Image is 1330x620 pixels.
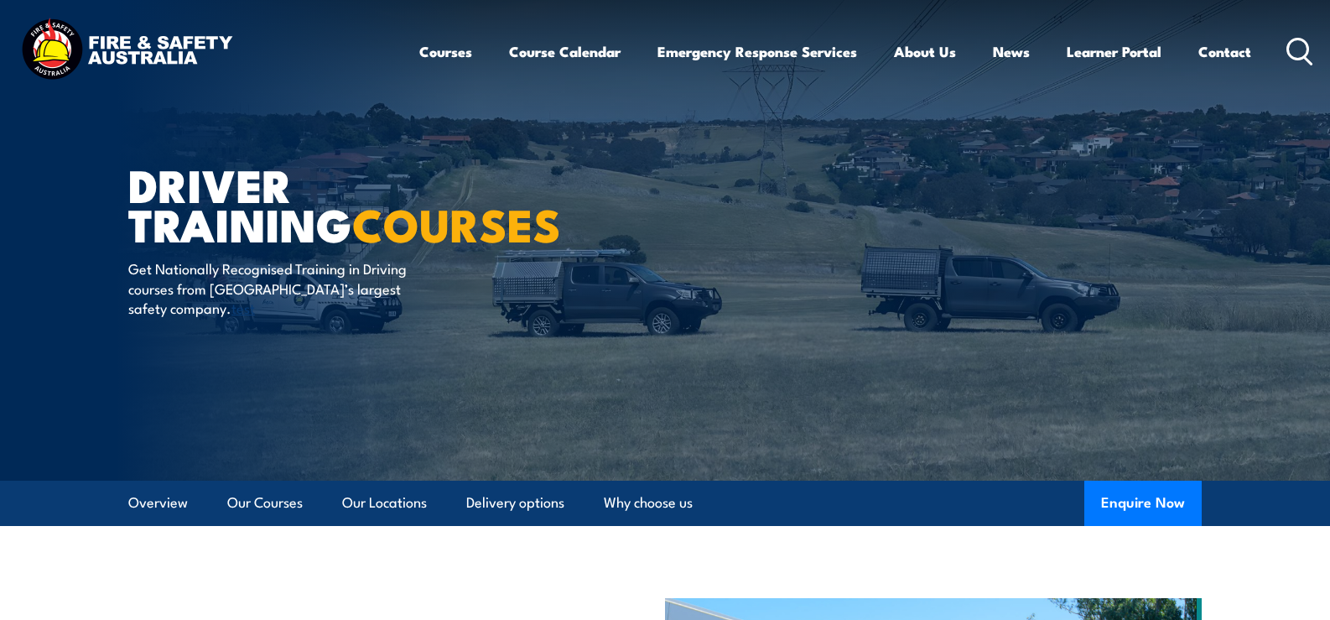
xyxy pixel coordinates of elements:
a: Our Locations [342,481,427,525]
a: News [993,29,1030,74]
a: Why choose us [604,481,693,525]
a: test [231,297,255,317]
a: Course Calendar [509,29,621,74]
a: Delivery options [466,481,564,525]
a: Courses [419,29,472,74]
button: Enquire Now [1084,481,1202,526]
a: Overview [128,481,188,525]
a: Contact [1198,29,1251,74]
a: Emergency Response Services [657,29,857,74]
a: Our Courses [227,481,303,525]
strong: COURSES [352,188,561,258]
a: Learner Portal [1067,29,1161,74]
p: Get Nationally Recognised Training in Driving courses from [GEOGRAPHIC_DATA]’s largest safety com... [128,258,434,317]
a: About Us [894,29,956,74]
h1: Driver Training [128,164,543,242]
